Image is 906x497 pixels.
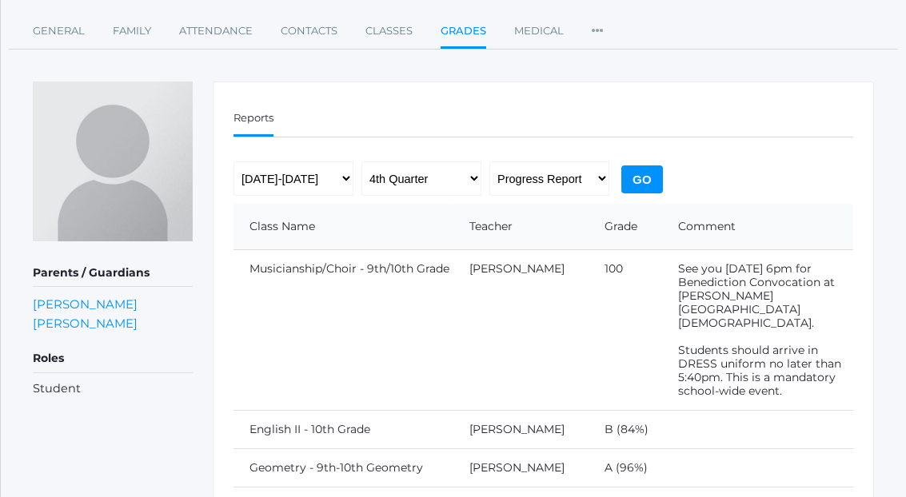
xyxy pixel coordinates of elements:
a: [PERSON_NAME] [469,422,565,436]
a: Attendance [179,15,253,47]
a: Contacts [281,15,337,47]
a: Grades [441,15,486,50]
a: Family [113,15,151,47]
h5: Roles [33,345,193,372]
td: English II - 10th Grade [233,411,453,449]
a: Classes [365,15,413,47]
a: General [33,15,85,47]
a: Reports [233,102,273,137]
a: [PERSON_NAME] [33,316,138,331]
td: See you [DATE] 6pm for Benediction Convocation at [PERSON_NAME][GEOGRAPHIC_DATA][DEMOGRAPHIC_DATA... [662,250,853,411]
a: Medical [514,15,564,47]
h5: Parents / Guardians [33,260,193,287]
th: Teacher [453,204,589,250]
li: Student [33,380,193,398]
td: B (84%) [589,411,662,449]
td: 100 [589,250,662,411]
a: [PERSON_NAME] [469,460,565,475]
td: Geometry - 9th-10th Geometry [233,449,453,487]
td: A (96%) [589,449,662,487]
input: Go [621,165,663,193]
th: Grade [589,204,662,250]
th: Comment [662,204,853,250]
a: [PERSON_NAME] [33,296,138,312]
td: Musicianship/Choir - 9th/10th Grade [233,250,453,411]
a: [PERSON_NAME] [469,261,565,276]
img: Zy'Darrea Davis [33,82,193,241]
th: Class Name [233,204,453,250]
